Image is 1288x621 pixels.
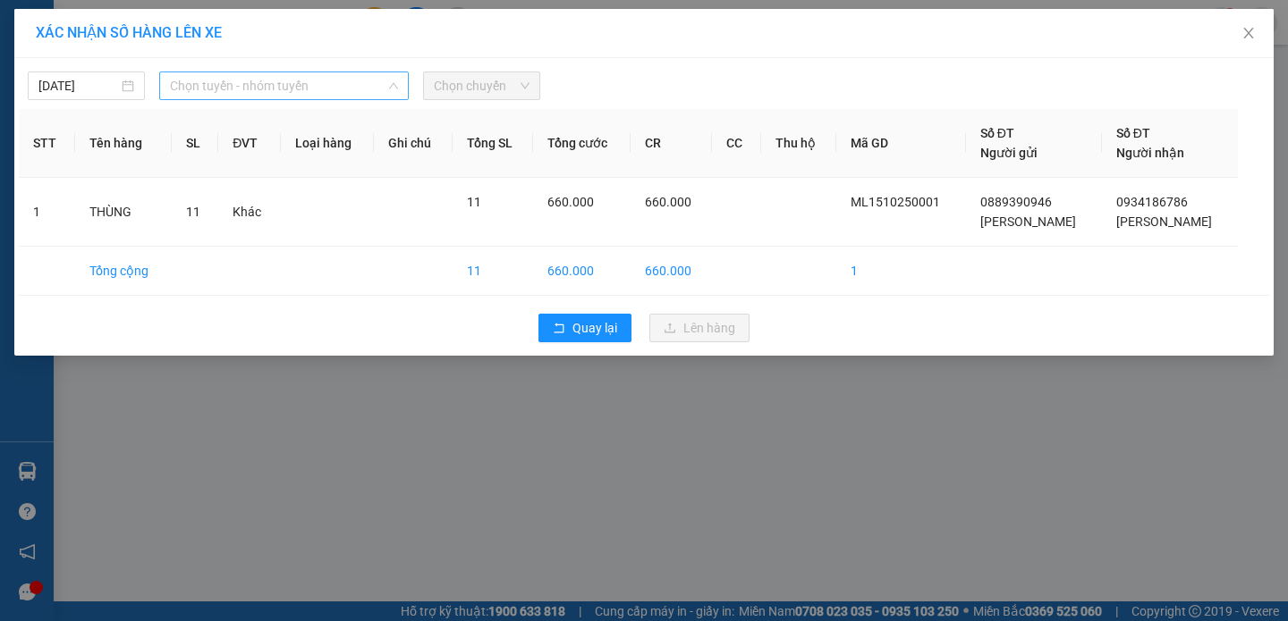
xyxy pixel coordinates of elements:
[38,76,118,96] input: 15/10/2025
[1224,9,1274,59] button: Close
[19,178,75,247] td: 1
[388,80,399,91] span: down
[1116,214,1212,229] span: [PERSON_NAME]
[980,195,1052,209] span: 0889390946
[15,83,197,126] div: TỔ 9 ẤP MỸ LONG 1, [GEOGRAPHIC_DATA]
[75,178,171,247] td: THÙNG
[434,72,530,99] span: Chọn chuyến
[1116,195,1188,209] span: 0934186786
[1241,26,1256,40] span: close
[170,72,398,99] span: Chọn tuyến - nhóm tuyến
[15,58,197,83] div: 0889390946
[209,15,391,55] div: [GEOGRAPHIC_DATA]
[712,109,761,178] th: CC
[19,109,75,178] th: STT
[631,109,713,178] th: CR
[980,214,1076,229] span: [PERSON_NAME]
[209,15,252,34] span: Nhận:
[645,195,691,209] span: 660.000
[15,15,197,37] div: Mỹ Long
[980,146,1038,160] span: Người gửi
[851,195,940,209] span: ML1510250001
[75,247,171,296] td: Tổng cộng
[631,247,713,296] td: 660.000
[553,322,565,336] span: rollback
[36,24,222,41] span: XÁC NHẬN SỐ HÀNG LÊN XE
[761,109,836,178] th: Thu hộ
[836,109,965,178] th: Mã GD
[533,109,630,178] th: Tổng cước
[209,55,391,77] div: [PERSON_NAME]
[1116,126,1150,140] span: Số ĐT
[836,247,965,296] td: 1
[533,247,630,296] td: 660.000
[649,314,750,342] button: uploadLên hàng
[209,77,391,102] div: 0934186786
[547,195,594,209] span: 660.000
[15,37,197,58] div: [PERSON_NAME]
[538,314,631,342] button: rollbackQuay lại
[75,109,171,178] th: Tên hàng
[15,17,43,36] span: Gửi:
[572,318,617,338] span: Quay lại
[1116,146,1184,160] span: Người nhận
[980,126,1014,140] span: Số ĐT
